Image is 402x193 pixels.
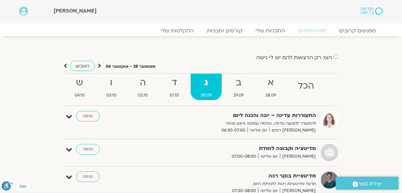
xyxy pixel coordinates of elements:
[223,92,254,99] span: 29.09
[128,75,158,90] strong: ה
[223,74,254,100] a: ב29.09
[75,63,90,69] span: השבוע
[128,92,158,99] span: 02.10
[154,120,316,127] p: להתעורר לתנועה עדינה, נשימה עמוקה ורוגע פנימי
[64,74,95,100] a: ש04.10
[288,79,324,94] strong: הכל
[154,144,316,153] strong: מדיטציה וקבוצה לומדת
[19,27,383,34] nav: Menu
[255,92,286,99] span: 28.09
[160,75,189,90] strong: ד
[258,153,280,160] span: יום שלישי
[191,92,222,99] span: 30.09
[269,127,316,134] span: [PERSON_NAME] רוחם
[255,74,286,100] a: א28.09
[154,172,316,180] strong: מדיטציית בוקר רכה
[154,27,200,34] a: ההקלטות שלי
[54,7,97,15] span: [PERSON_NAME]
[70,61,95,71] a: השבוע
[229,153,258,160] span: 07:00-08:00
[76,144,100,155] a: כניסה
[358,179,382,188] span: יצירת קשר
[200,27,249,34] a: קורסים ותכניות
[96,92,127,99] span: 03.10
[160,92,189,99] span: 01.10
[160,74,189,100] a: ד01.10
[106,63,155,70] p: ספטמבר 28 - אוקטובר 04
[256,55,332,60] label: הצג רק הרצאות להם יש לי גישה
[292,27,333,34] a: לוח שידורים
[223,75,254,90] strong: ב
[76,172,100,182] a: כניסה
[191,74,222,100] a: ג30.09
[280,153,316,160] span: [PERSON_NAME]
[76,111,100,122] a: כניסה
[96,75,127,90] strong: ו
[154,180,316,187] p: תרגול מדיטציות רכות לתחילת היום
[96,74,127,100] a: ו03.10
[219,127,248,134] span: 06:30-07:00
[128,74,158,100] a: ה02.10
[336,177,399,190] a: יצירת קשר
[154,111,316,120] strong: התעוררות עדינה – יוגה והכנה ליום
[288,74,324,100] a: הכל
[255,75,286,90] strong: א
[333,27,383,34] a: מפגשים קרובים
[64,75,95,90] strong: ש
[249,27,292,34] a: התכניות שלי
[191,75,222,90] strong: ג
[248,127,269,134] span: יום שלישי
[64,92,95,99] span: 04.10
